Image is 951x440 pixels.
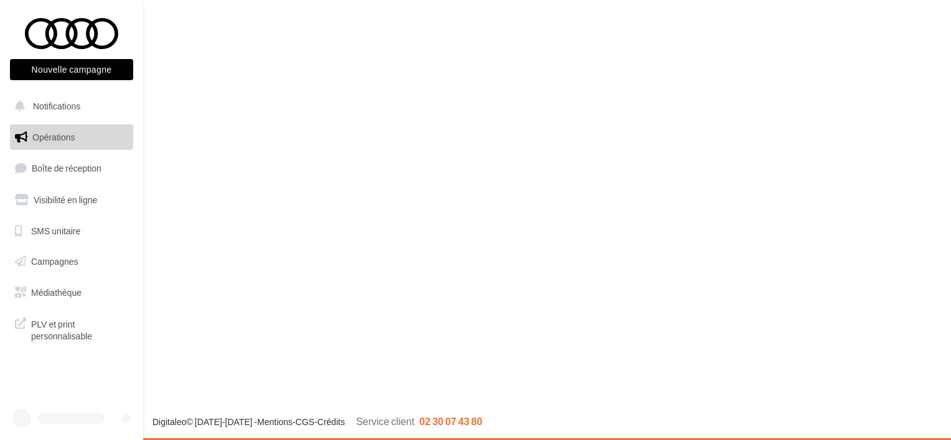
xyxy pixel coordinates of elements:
[7,280,136,306] a: Médiathèque
[7,249,136,275] a: Campagnes
[7,155,136,181] a: Boîte de réception
[31,316,128,342] span: PLV et print personnalisable
[317,416,345,427] a: Crédits
[419,415,482,427] span: 02 30 07 43 80
[7,218,136,244] a: SMS unitaire
[31,287,82,298] span: Médiathèque
[31,225,80,236] span: SMS unitaire
[152,416,186,427] a: Digitaleo
[34,195,97,205] span: Visibilité en ligne
[33,101,80,111] span: Notifications
[7,311,136,347] a: PLV et print personnalisable
[10,59,133,80] button: Nouvelle campagne
[7,93,131,119] button: Notifications
[356,415,415,427] span: Service client
[257,416,293,427] a: Mentions
[32,163,101,173] span: Boîte de réception
[31,256,78,267] span: Campagnes
[152,416,482,427] span: © [DATE]-[DATE] - - -
[32,132,75,142] span: Opérations
[7,187,136,213] a: Visibilité en ligne
[7,124,136,150] a: Opérations
[296,416,314,427] a: CGS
